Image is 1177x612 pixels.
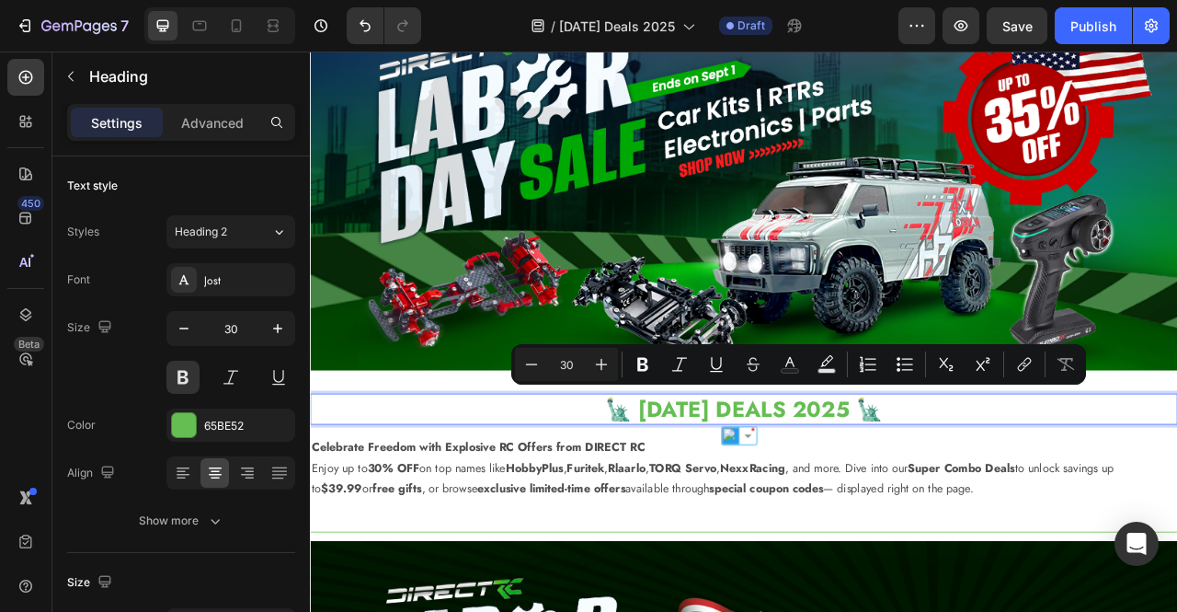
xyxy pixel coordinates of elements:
strong: exclusive limited-time offers [212,546,401,567]
button: 7 [7,7,137,44]
div: Undo/Redo [347,7,421,44]
div: Color [67,417,96,433]
button: Show more [67,504,295,537]
div: Show more [139,512,224,530]
strong: special coupon codes [508,546,653,567]
strong: $39.99 [14,546,66,567]
div: Align [67,461,119,486]
div: Text style [67,178,118,194]
button: Publish [1055,7,1132,44]
button: Heading 2 [166,215,295,248]
strong: TORQ Servo [431,519,517,540]
div: 450 [17,196,44,211]
p: 7 [120,15,129,37]
iframe: Design area [310,52,1177,612]
strong: free gifts [79,546,142,567]
strong: HobbyPlus [248,519,322,540]
p: Settings [91,113,143,133]
p: Advanced [181,113,244,133]
strong: Super Combo Deals [760,519,897,540]
div: Beta [14,337,44,352]
p: 🗽 [DATE] DEALS 2025 🗽 [2,437,1102,473]
span: Heading 2 [175,224,227,240]
span: / [551,17,555,36]
div: Editor contextual toolbar [511,344,1086,385]
strong: 30% OFF [73,519,139,540]
span: Save [1002,18,1033,34]
span: Draft [737,17,765,34]
p: Enjoy up to on top names like , , , , , and more. Dive into our to unlock savings up to or , or b... [2,491,1102,570]
div: 65BE52 [204,418,291,434]
span: [DATE] Deals 2025 [559,17,675,36]
strong: Celebrate Freedom with Explosive RC Offers from DIRECT RC [2,492,426,514]
strong: NexxRacing [521,519,604,540]
div: Size [67,571,116,595]
div: Font [67,271,90,288]
div: Styles [67,224,99,240]
div: Size [67,316,116,341]
p: Heading [89,65,288,87]
strong: Furitek [326,519,374,540]
div: Open Intercom Messenger [1114,522,1159,566]
div: Jost [204,272,291,289]
button: Save [987,7,1047,44]
strong: Rlaarlo [379,519,427,540]
div: Publish [1070,17,1116,36]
